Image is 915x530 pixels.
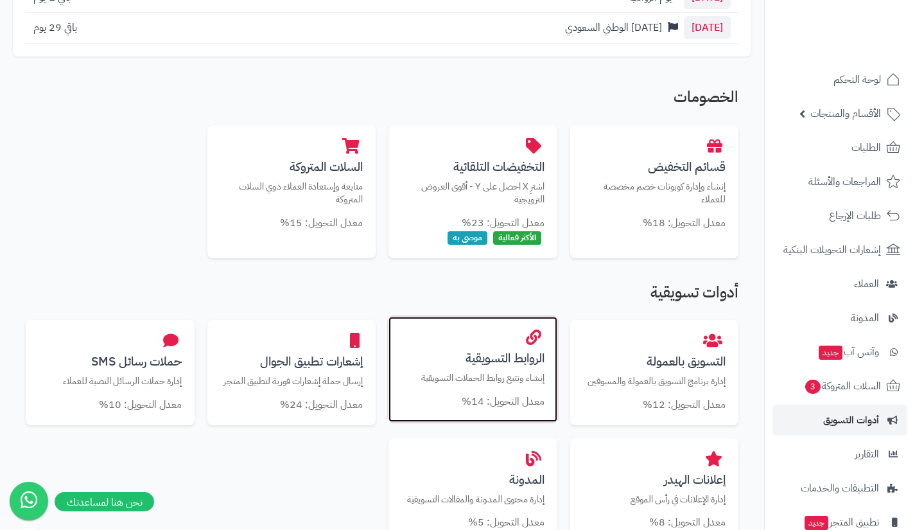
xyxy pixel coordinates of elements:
a: الطلبات [772,132,907,163]
span: التقارير [855,445,879,463]
span: لوحة التحكم [833,71,881,89]
h3: إعلانات الهيدر [583,473,726,486]
small: معدل التحويل: 5% [468,515,545,530]
a: حملات رسائل SMSإدارة حملات الرسائل النصية للعملاء معدل التحويل: 10% [26,320,195,425]
small: معدل التحويل: 23% [462,215,545,231]
small: معدل التحويل: 24% [280,397,363,412]
p: إدارة حملات الرسائل النصية للعملاء [39,375,182,388]
h3: قسائم التخفيض [583,160,726,173]
small: معدل التحويل: 8% [649,515,726,530]
span: أدوات التسويق [823,411,879,429]
span: السلات المتروكة [804,377,881,395]
span: 3 [805,380,821,394]
span: طلبات الإرجاع [829,207,881,225]
span: جديد [819,346,842,360]
p: إنشاء وتتبع روابط الحملات التسويقية [401,371,545,385]
p: إرسال حملة إشعارات فورية لتطبيق المتجر [220,375,363,388]
small: معدل التحويل: 15% [280,215,363,231]
h2: أدوات تسويقية [26,284,738,307]
a: قسائم التخفيضإنشاء وإدارة كوبونات خصم مخصصة للعملاء معدل التحويل: 18% [570,125,739,243]
a: أدوات التسويق [772,405,907,436]
h3: المدونة [401,473,545,486]
a: المراجعات والأسئلة [772,166,907,197]
p: إنشاء وإدارة كوبونات خصم مخصصة للعملاء [583,180,726,206]
a: السلات المتروكةمتابعة وإستعادة العملاء ذوي السلات المتروكة معدل التحويل: 15% [207,125,376,243]
a: العملاء [772,269,907,299]
span: [DATE] [684,16,731,39]
h3: الروابط التسويقية [401,351,545,365]
a: التخفيضات التلقائيةاشترِ X احصل على Y - أقوى العروض الترويجية معدل التحويل: 23% الأكثر فعالية موص... [388,125,557,258]
a: السلات المتروكة3 [772,371,907,402]
span: المراجعات والأسئلة [808,173,881,191]
span: المدونة [851,309,879,327]
img: logo-2.png [828,36,903,63]
small: معدل التحويل: 18% [643,215,726,231]
h3: التخفيضات التلقائية [401,160,545,173]
span: التطبيقات والخدمات [801,479,879,497]
h3: إشعارات تطبيق الجوال [220,355,363,368]
p: اشترِ X احصل على Y - أقوى العروض الترويجية [401,180,545,206]
a: إشعارات تطبيق الجوالإرسال حملة إشعارات فورية لتطبيق المتجر معدل التحويل: 24% [207,320,376,425]
a: التقارير [772,439,907,470]
span: باقي 29 يوم [33,20,77,35]
a: الروابط التسويقيةإنشاء وتتبع روابط الحملات التسويقية معدل التحويل: 14% [388,317,557,422]
small: معدل التحويل: 12% [643,397,726,412]
small: معدل التحويل: 14% [462,394,545,409]
a: إشعارات التحويلات البنكية [772,234,907,265]
span: جديد [805,516,828,530]
a: طلبات الإرجاع [772,200,907,231]
span: العملاء [854,275,879,293]
span: وآتس آب [817,343,879,361]
h2: الخصومات [26,89,738,112]
h3: السلات المتروكة [220,160,363,173]
a: التطبيقات والخدمات [772,473,907,504]
p: متابعة وإستعادة العملاء ذوي السلات المتروكة [220,180,363,206]
span: إشعارات التحويلات البنكية [783,241,881,259]
p: إدارة برنامج التسويق بالعمولة والمسوقين [583,375,726,388]
span: موصى به [448,231,487,245]
h3: حملات رسائل SMS [39,355,182,368]
a: لوحة التحكم [772,64,907,95]
p: إدارة محتوى المدونة والمقالات التسويقية [401,493,545,506]
span: الطلبات [851,139,881,157]
small: معدل التحويل: 10% [99,397,182,412]
span: [DATE] الوطني السعودي [565,20,662,35]
a: التسويق بالعمولةإدارة برنامج التسويق بالعمولة والمسوقين معدل التحويل: 12% [570,320,739,425]
h3: التسويق بالعمولة [583,355,726,368]
a: المدونة [772,303,907,333]
a: وآتس آبجديد [772,337,907,367]
span: الأقسام والمنتجات [810,105,881,123]
span: الأكثر فعالية [493,231,541,245]
p: إدارة الإعلانات في رأس الموقع [583,493,726,506]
